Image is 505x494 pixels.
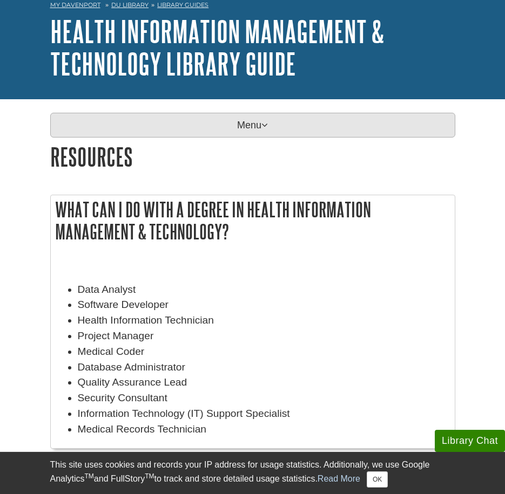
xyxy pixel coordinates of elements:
li: Data Analyst [78,282,449,298]
a: Read More [318,474,360,483]
a: My Davenport [50,1,100,10]
li: Medical Records Technician [78,422,449,437]
button: Close [367,471,388,488]
button: Library Chat [435,430,505,452]
a: Health Information Management & Technology Library Guide [50,15,384,80]
li: Quality Assurance Lead [78,375,449,390]
sup: TM [145,472,154,480]
li: Project Manager [78,328,449,344]
a: DU Library [111,1,149,9]
h2: What Can I Do With a Degree in Health Information Management & Technology? [51,195,455,246]
h1: Resources [50,143,455,170]
div: This site uses cookies and records your IP address for usage statistics. Additionally, we use Goo... [50,458,455,488]
li: Software Developer [78,297,449,313]
li: Health Information Technician [78,313,449,328]
li: Information Technology (IT) Support Specialist [78,406,449,422]
li: Database Administrator [78,360,449,375]
a: Library Guides [157,1,208,9]
li: Security Consultant [78,390,449,406]
p: Menu [50,113,455,138]
li: Medical Coder [78,344,449,360]
sup: TM [85,472,94,480]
